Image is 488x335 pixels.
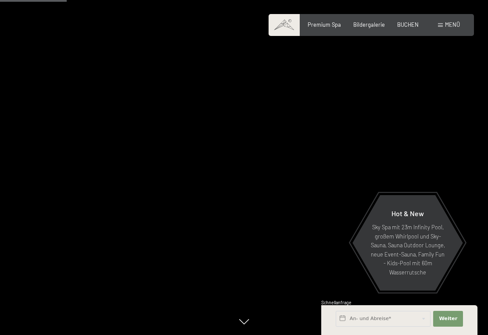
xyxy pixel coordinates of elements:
[391,209,424,217] span: Hot & New
[433,311,463,327] button: Weiter
[439,315,457,322] span: Weiter
[321,300,352,305] span: Schnellanfrage
[353,21,385,28] a: Bildergalerie
[370,223,446,277] p: Sky Spa mit 23m Infinity Pool, großem Whirlpool und Sky-Sauna, Sauna Outdoor Lounge, neue Event-S...
[397,21,419,28] a: BUCHEN
[445,21,460,28] span: Menü
[352,195,463,291] a: Hot & New Sky Spa mit 23m Infinity Pool, großem Whirlpool und Sky-Sauna, Sauna Outdoor Lounge, ne...
[308,21,341,28] a: Premium Spa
